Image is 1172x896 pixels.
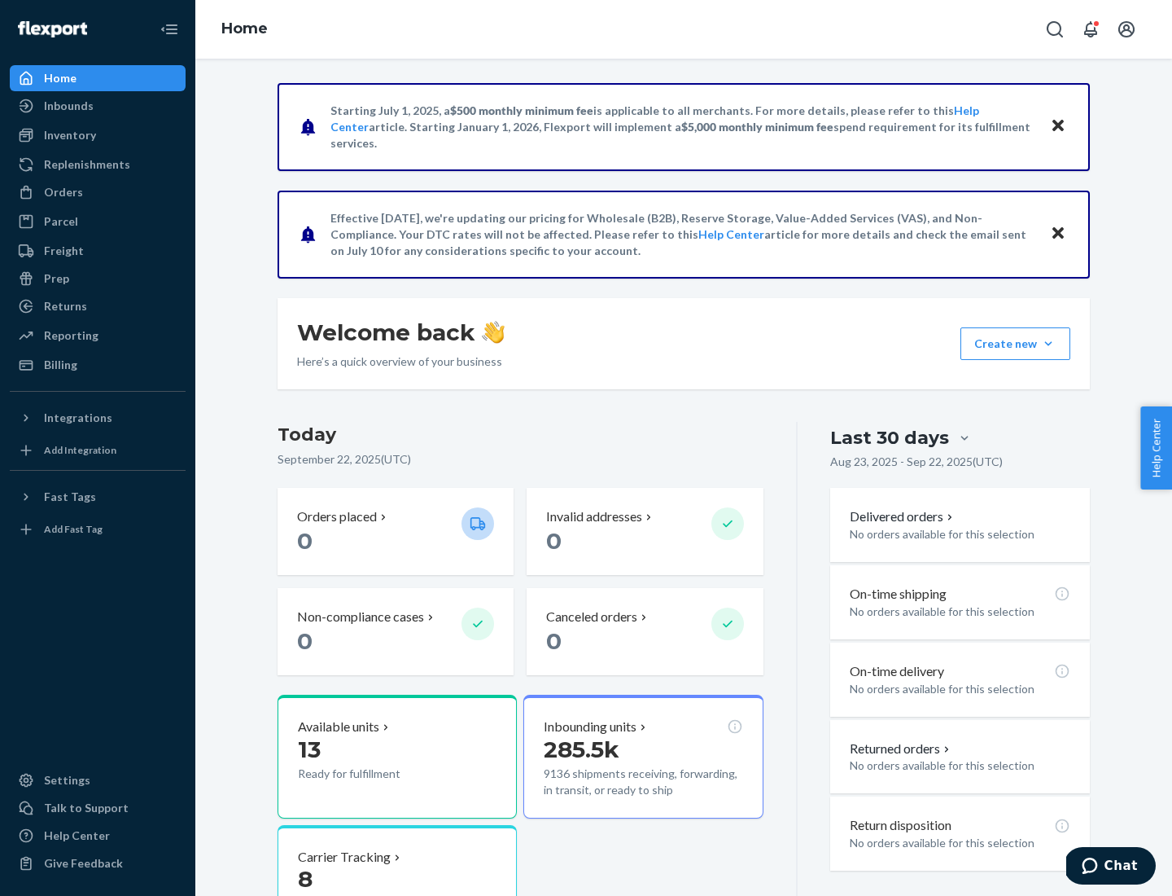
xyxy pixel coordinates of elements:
button: Non-compliance cases 0 [278,588,514,675]
button: Close Navigation [153,13,186,46]
span: $5,000 monthly minimum fee [681,120,833,134]
p: Aug 23, 2025 - Sep 22, 2025 ( UTC ) [830,454,1003,470]
div: Returns [44,298,87,314]
a: Help Center [698,227,764,241]
div: Last 30 days [830,425,949,450]
p: Starting July 1, 2025, a is applicable to all merchants. For more details, please refer to this a... [330,103,1034,152]
button: Returned orders [850,740,953,758]
div: Add Fast Tag [44,522,103,536]
a: Home [10,65,186,91]
a: Prep [10,266,186,292]
a: Orders [10,179,186,205]
p: On-time shipping [850,585,947,604]
p: Non-compliance cases [297,608,424,626]
button: Create new [960,327,1070,360]
div: Settings [44,772,90,788]
span: 13 [298,736,321,763]
a: Replenishments [10,152,186,178]
a: Billing [10,352,186,378]
a: Home [221,20,268,37]
button: Orders placed 0 [278,488,514,575]
span: 0 [297,627,313,655]
button: Close [1047,222,1069,246]
button: Integrations [10,405,186,431]
iframe: Opens a widget where you can chat to one of our agents [1066,847,1156,888]
span: 0 [546,527,562,555]
p: Invalid addresses [546,507,642,526]
p: On-time delivery [850,662,944,681]
a: Help Center [10,823,186,849]
p: Orders placed [297,507,377,526]
p: September 22, 2025 ( UTC ) [278,451,763,468]
a: Settings [10,767,186,793]
p: No orders available for this selection [850,526,1070,542]
div: Replenishments [44,156,130,173]
div: Billing [44,357,77,373]
span: 8 [298,865,313,893]
span: 285.5k [544,736,619,763]
button: Invalid addresses 0 [527,488,763,575]
button: Talk to Support [10,795,186,821]
p: Inbounding units [544,718,636,736]
p: Available units [298,718,379,736]
p: No orders available for this selection [850,758,1070,774]
div: Inventory [44,127,96,143]
button: Open notifications [1074,13,1107,46]
a: Freight [10,238,186,264]
ol: breadcrumbs [208,6,281,53]
div: Home [44,70,77,86]
div: Integrations [44,410,112,426]
div: Fast Tags [44,489,96,505]
p: Canceled orders [546,608,637,626]
a: Parcel [10,209,186,235]
button: Open Search Box [1039,13,1071,46]
button: Fast Tags [10,484,186,510]
img: hand-wave emoji [482,321,505,344]
p: 9136 shipments receiving, forwarding, in transit, or ready to ship [544,766,742,798]
p: No orders available for this selection [850,835,1070,851]
span: 0 [297,527,313,555]
p: No orders available for this selection [850,604,1070,620]
p: Return disposition [850,816,951,835]
button: Available units13Ready for fulfillment [278,695,517,819]
p: Ready for fulfillment [298,766,448,782]
div: Parcel [44,213,78,230]
div: Prep [44,270,69,287]
button: Help Center [1140,406,1172,490]
a: Inbounds [10,93,186,119]
a: Inventory [10,122,186,148]
div: Help Center [44,828,110,844]
div: Talk to Support [44,800,129,816]
div: Reporting [44,327,98,344]
button: Inbounding units285.5k9136 shipments receiving, forwarding, in transit, or ready to ship [523,695,763,819]
button: Give Feedback [10,850,186,876]
div: Give Feedback [44,855,123,872]
p: Here’s a quick overview of your business [297,354,505,370]
div: Inbounds [44,98,94,114]
div: Freight [44,243,84,259]
span: 0 [546,627,562,655]
a: Add Fast Tag [10,516,186,542]
button: Canceled orders 0 [527,588,763,675]
p: Carrier Tracking [298,848,391,867]
img: Flexport logo [18,21,87,37]
h3: Today [278,422,763,448]
div: Add Integration [44,443,116,457]
p: No orders available for this selection [850,681,1070,697]
a: Reporting [10,323,186,349]
div: Orders [44,184,83,200]
button: Delivered orders [850,507,956,526]
p: Effective [DATE], we're updating our pricing for Wholesale (B2B), Reserve Storage, Value-Added Se... [330,210,1034,259]
span: $500 monthly minimum fee [450,103,593,117]
a: Returns [10,293,186,319]
a: Add Integration [10,437,186,463]
button: Open account menu [1110,13,1143,46]
h1: Welcome back [297,318,505,347]
button: Close [1047,115,1069,138]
